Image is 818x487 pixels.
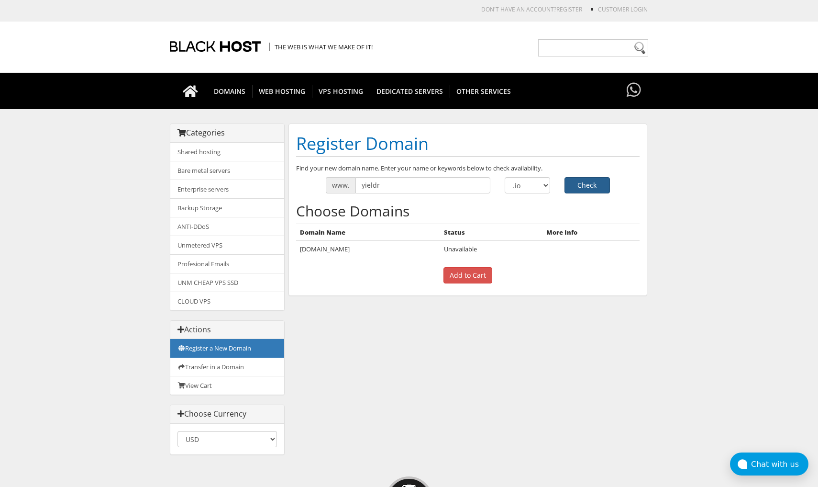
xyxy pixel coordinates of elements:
span: DOMAINS [207,85,253,98]
a: Transfer in a Domain [170,357,284,376]
h2: Choose Domains [296,203,640,219]
a: Bare metal servers [170,161,284,180]
a: Backup Storage [170,198,284,217]
a: Enterprise servers [170,180,284,199]
button: Check [564,177,610,193]
h3: Categories [177,129,277,137]
p: Find your new domain name. Enter your name or keywords below to check availability. [296,164,640,172]
span: DEDICATED SERVERS [370,85,450,98]
a: DOMAINS [207,73,253,109]
h1: Register Domain [296,131,640,157]
a: Customer Login [598,5,648,13]
a: UNM CHEAP VPS SSD [170,273,284,292]
span: VPS HOSTING [312,85,370,98]
input: Add to Cart [443,267,492,283]
h3: Actions [177,326,277,334]
a: DEDICATED SERVERS [370,73,450,109]
td: Unavailable [440,241,542,258]
th: More Info [542,224,640,241]
span: OTHER SERVICES [450,85,518,98]
h3: Choose Currency [177,410,277,419]
a: Have questions? [624,73,643,108]
a: ANTI-DDoS [170,217,284,236]
a: VPS HOSTING [312,73,370,109]
button: Chat with us [730,453,808,476]
a: View Cart [170,376,284,395]
span: www. [326,177,355,193]
a: Profesional Emails [170,254,284,273]
a: OTHER SERVICES [450,73,518,109]
td: [DOMAIN_NAME] [296,241,440,258]
li: Don't have an account? [467,5,582,13]
th: Status [440,224,542,241]
a: WEB HOSTING [252,73,312,109]
a: Register a New Domain [170,339,284,358]
th: Domain Name [296,224,440,241]
a: Go to homepage [173,73,208,109]
a: Shared hosting [170,143,284,161]
div: Chat with us [751,460,808,469]
span: WEB HOSTING [252,85,312,98]
a: CLOUD VPS [170,292,284,310]
a: Unmetered VPS [170,236,284,255]
input: Need help? [538,39,648,57]
span: The Web is what we make of it! [269,43,373,51]
a: REGISTER [556,5,582,13]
